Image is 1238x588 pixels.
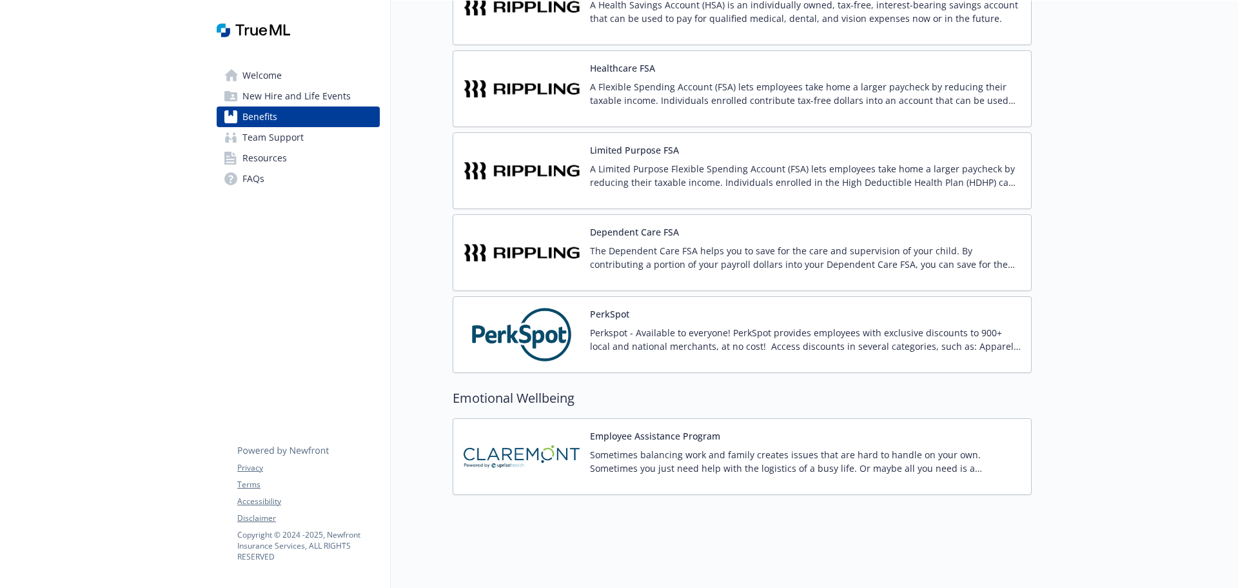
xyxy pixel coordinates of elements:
img: PerkSpot carrier logo [464,307,580,362]
p: Sometimes balancing work and family creates issues that are hard to handle on your own. Sometimes... [590,448,1021,475]
button: Limited Purpose FSA [590,143,679,157]
a: Accessibility [237,496,379,507]
p: A Flexible Spending Account (FSA) lets employees take home a larger paycheck by reducing their ta... [590,80,1021,107]
a: Team Support [217,127,380,148]
a: Terms [237,479,379,491]
a: Benefits [217,106,380,127]
a: Disclaimer [237,512,379,524]
button: Healthcare FSA [590,61,655,75]
span: Resources [242,148,287,168]
span: Benefits [242,106,277,127]
a: Welcome [217,65,380,86]
img: Claremont EAP carrier logo [464,429,580,484]
a: Resources [217,148,380,168]
button: Dependent Care FSA [590,225,679,239]
button: PerkSpot [590,307,629,321]
p: Copyright © 2024 - 2025 , Newfront Insurance Services, ALL RIGHTS RESERVED [237,529,379,562]
p: The Dependent Care FSA helps you to save for the care and supervision of your child. By contribut... [590,244,1021,271]
h2: Emotional Wellbeing [453,389,1032,408]
span: Team Support [242,127,304,148]
p: Perkspot - Available to everyone! PerkSpot provides employees with exclusive discounts to 900+ lo... [590,326,1021,353]
a: New Hire and Life Events [217,86,380,106]
a: Privacy [237,462,379,474]
img: Rippling carrier logo [464,61,580,116]
span: New Hire and Life Events [242,86,351,106]
span: FAQs [242,168,264,189]
button: Employee Assistance Program [590,429,720,443]
span: Welcome [242,65,282,86]
img: Rippling carrier logo [464,225,580,280]
a: FAQs [217,168,380,189]
img: Rippling carrier logo [464,143,580,198]
p: A Limited Purpose Flexible Spending Account (FSA) lets employees take home a larger paycheck by r... [590,162,1021,189]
